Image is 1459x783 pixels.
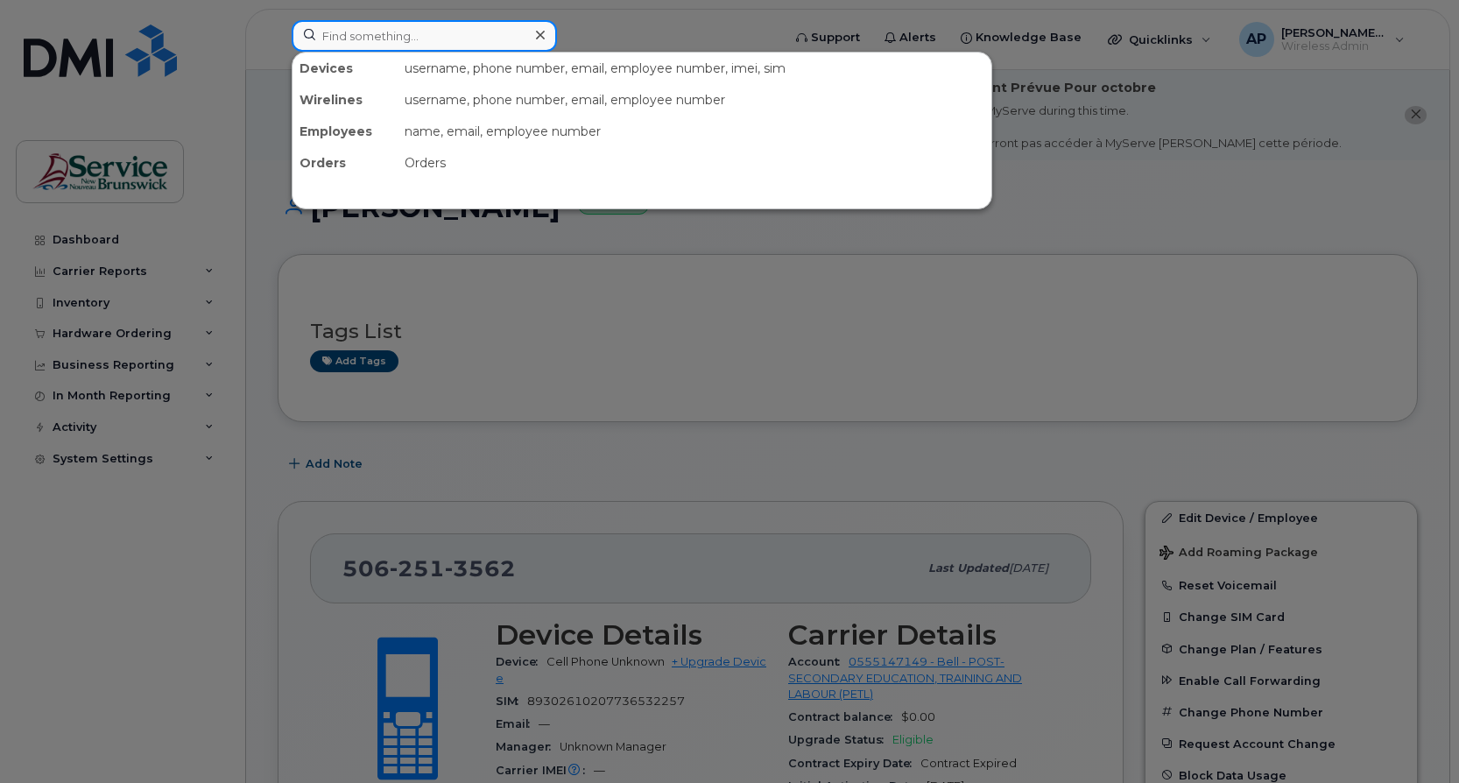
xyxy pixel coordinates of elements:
div: Employees [293,116,398,147]
div: Orders [293,147,398,179]
div: Devices [293,53,398,84]
div: Orders [398,147,991,179]
div: name, email, employee number [398,116,991,147]
div: username, phone number, email, employee number [398,84,991,116]
div: Wirelines [293,84,398,116]
div: username, phone number, email, employee number, imei, sim [398,53,991,84]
